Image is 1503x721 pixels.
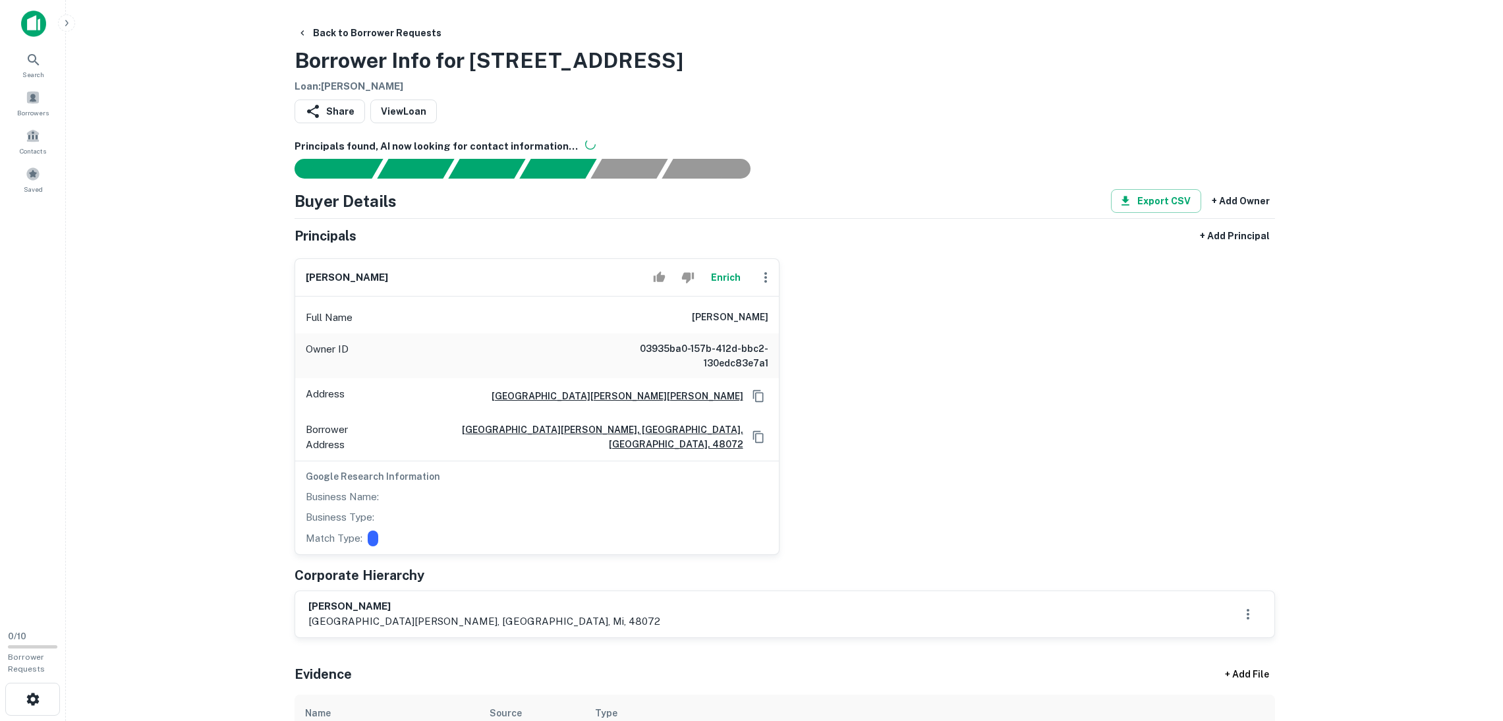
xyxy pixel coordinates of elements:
[377,159,454,179] div: Your request is received and processing...
[4,47,62,82] a: Search
[662,159,766,179] div: AI fulfillment process complete.
[306,489,379,505] p: Business Name:
[306,422,377,453] p: Borrower Address
[490,705,522,721] div: Source
[22,69,44,80] span: Search
[749,427,768,447] button: Copy Address
[295,226,356,246] h5: Principals
[8,631,26,641] span: 0 / 10
[4,123,62,159] a: Contacts
[8,652,45,674] span: Borrower Requests
[1111,189,1201,213] button: Export CSV
[370,100,437,123] a: ViewLoan
[382,422,743,451] a: [GEOGRAPHIC_DATA][PERSON_NAME], [GEOGRAPHIC_DATA], [GEOGRAPHIC_DATA], 48072
[306,531,362,546] p: Match Type:
[1437,616,1503,679] iframe: Chat Widget
[306,310,353,326] p: Full Name
[1195,224,1275,248] button: + Add Principal
[308,599,660,614] h6: [PERSON_NAME]
[4,85,62,121] a: Borrowers
[610,341,768,370] h6: 03935ba0-157b-412d-bbc2-130edc83e7a1
[17,107,49,118] span: Borrowers
[295,664,352,684] h5: Evidence
[519,159,596,179] div: Principals found, AI now looking for contact information...
[481,389,743,403] a: [GEOGRAPHIC_DATA][PERSON_NAME][PERSON_NAME]
[448,159,525,179] div: Documents found, AI parsing details...
[295,100,365,123] button: Share
[24,184,43,194] span: Saved
[306,386,345,406] p: Address
[590,159,667,179] div: Principals found, still searching for contact information. This may take time...
[1206,189,1275,213] button: + Add Owner
[295,189,397,213] h4: Buyer Details
[20,146,46,156] span: Contacts
[306,509,374,525] p: Business Type:
[21,11,46,37] img: capitalize-icon.png
[306,469,768,484] h6: Google Research Information
[749,386,768,406] button: Copy Address
[292,21,447,45] button: Back to Borrower Requests
[295,45,683,76] h3: Borrower Info for [STREET_ADDRESS]
[595,705,617,721] div: Type
[692,310,768,326] h6: [PERSON_NAME]
[306,341,349,370] p: Owner ID
[4,161,62,197] a: Saved
[676,264,699,291] button: Reject
[295,565,424,585] h5: Corporate Hierarchy
[295,139,1275,154] h6: Principals found, AI now looking for contact information...
[306,270,388,285] h6: [PERSON_NAME]
[705,264,747,291] button: Enrich
[648,264,671,291] button: Accept
[308,614,660,629] p: [GEOGRAPHIC_DATA][PERSON_NAME], [GEOGRAPHIC_DATA], mi, 48072
[305,705,331,721] div: Name
[295,79,683,94] h6: Loan : [PERSON_NAME]
[279,159,378,179] div: Sending borrower request to AI...
[1201,663,1293,687] div: + Add File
